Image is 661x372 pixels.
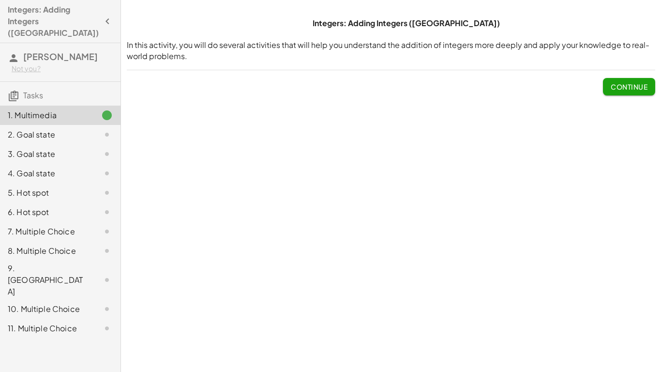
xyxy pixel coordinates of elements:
i: Task finished. [101,109,113,121]
i: Task not started. [101,303,113,315]
div: 5. Hot spot [8,187,86,199]
div: 2. Goal state [8,129,86,140]
i: Task not started. [101,206,113,218]
div: 4. Goal state [8,168,86,179]
i: Task not started. [101,323,113,334]
div: 9. [GEOGRAPHIC_DATA] [8,263,86,297]
i: Task not started. [101,148,113,160]
div: 3. Goal state [8,148,86,160]
div: 8. Multiple Choice [8,245,86,257]
button: Continue [603,78,655,95]
div: 11. Multiple Choice [8,323,86,334]
i: Task not started. [101,168,113,179]
span: Continue [611,82,647,91]
span: Tasks [23,90,43,100]
h4: Integers: Adding Integers ([GEOGRAPHIC_DATA]) [8,4,99,39]
span: [PERSON_NAME] [23,51,98,62]
strong: Integers: Adding Integers ([GEOGRAPHIC_DATA]) [313,18,500,28]
div: Not you? [12,64,113,74]
i: Task not started. [101,187,113,199]
div: 10. Multiple Choice [8,303,86,315]
i: Task not started. [101,226,113,237]
div: 1. Multimedia [8,109,86,121]
i: Task not started. [101,129,113,140]
p: In this activity, you will do several activities that will help you understand the addition of in... [127,40,655,62]
div: 7. Multiple Choice [8,226,86,237]
div: 6. Hot spot [8,206,86,218]
i: Task not started. [101,274,113,286]
i: Task not started. [101,245,113,257]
